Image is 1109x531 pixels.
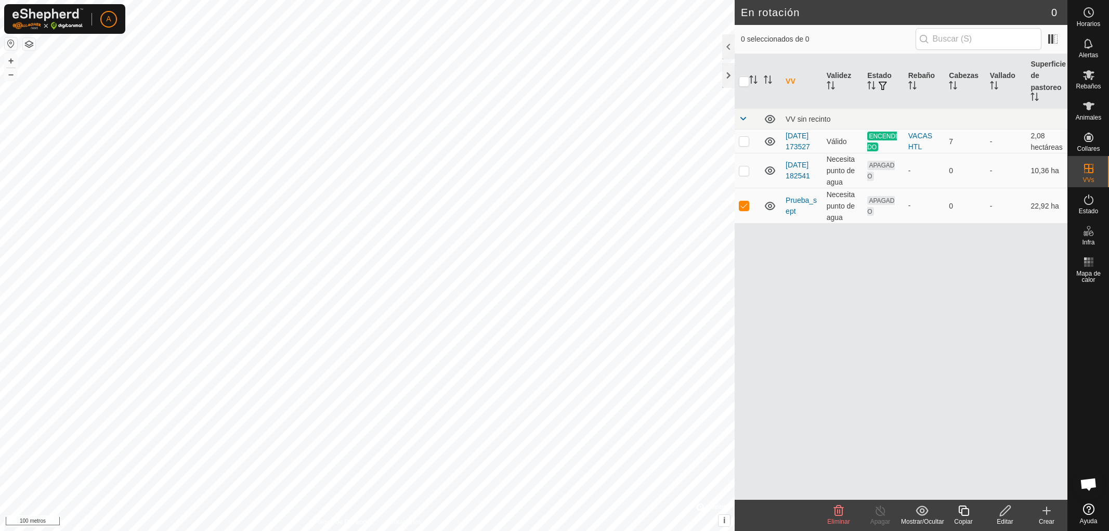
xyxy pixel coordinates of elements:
[1077,145,1100,152] font: Collares
[741,35,810,43] font: 0 seleccionados de 0
[1068,499,1109,528] a: Ayuda
[1030,202,1059,210] font: 22,92 ha
[867,83,876,91] p-sorticon: Activar para ordenar
[949,202,953,210] font: 0
[723,516,725,525] font: i
[786,77,795,85] font: VV
[949,166,953,175] font: 0
[908,166,911,175] font: -
[1076,83,1101,90] font: Rebaños
[949,137,953,146] font: 7
[786,161,810,180] a: [DATE] 182541
[1073,469,1104,500] a: Chat abierto
[908,71,935,80] font: Rebaño
[827,137,847,146] font: Válido
[990,71,1015,80] font: Vallado
[1079,208,1098,215] font: Estado
[827,155,855,186] font: Necesita punto de agua
[867,197,894,215] font: APAGADO
[916,28,1041,50] input: Buscar (S)
[949,83,957,91] p-sorticon: Activar para ordenar
[827,190,855,221] font: Necesita punto de agua
[1039,518,1054,525] font: Crear
[314,517,373,527] a: Política de Privacidad
[901,518,944,525] font: Mostrar/Ocultar
[949,71,978,80] font: Cabezas
[786,115,830,123] font: VV sin recinto
[908,201,911,210] font: -
[8,69,14,80] font: –
[1082,239,1094,246] font: Infra
[1077,20,1100,28] font: Horarios
[386,519,421,526] font: Contáctanos
[867,162,894,180] font: APAGADO
[908,83,917,91] p-sorticon: Activar para ordenar
[1030,166,1059,175] font: 10,36 ha
[827,518,850,525] font: Eliminar
[1030,60,1066,91] font: Superficie de pastoreo
[106,15,111,23] font: A
[867,133,897,151] font: ENCENDIDO
[1082,176,1094,184] font: VVs
[764,77,772,85] p-sorticon: Activar para ordenar
[1076,270,1101,283] font: Mapa de calor
[5,55,17,67] button: +
[786,132,810,151] a: [DATE] 173527
[990,202,993,210] font: -
[741,7,800,18] font: En rotación
[954,518,972,525] font: Copiar
[5,68,17,81] button: –
[1079,51,1098,59] font: Alertas
[1076,114,1101,121] font: Animales
[1030,94,1039,102] p-sorticon: Activar para ordenar
[908,132,932,151] font: VACAS HTL
[1080,517,1098,525] font: Ayuda
[386,517,421,527] a: Contáctanos
[23,38,35,50] button: Capas del Mapa
[990,137,993,146] font: -
[990,166,993,175] font: -
[1030,132,1062,151] font: 2,08 hectáreas
[827,83,835,91] p-sorticon: Activar para ordenar
[8,55,14,66] font: +
[786,196,817,215] a: Prueba_sept
[1051,7,1057,18] font: 0
[867,71,892,80] font: Estado
[870,518,891,525] font: Apagar
[719,515,730,526] button: i
[827,71,851,80] font: Validez
[990,83,998,91] p-sorticon: Activar para ordenar
[997,518,1013,525] font: Editar
[314,519,373,526] font: Política de Privacidad
[5,37,17,50] button: Restablecer mapa
[749,77,758,85] p-sorticon: Activar para ordenar
[12,8,83,30] img: Logotipo de Gallagher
